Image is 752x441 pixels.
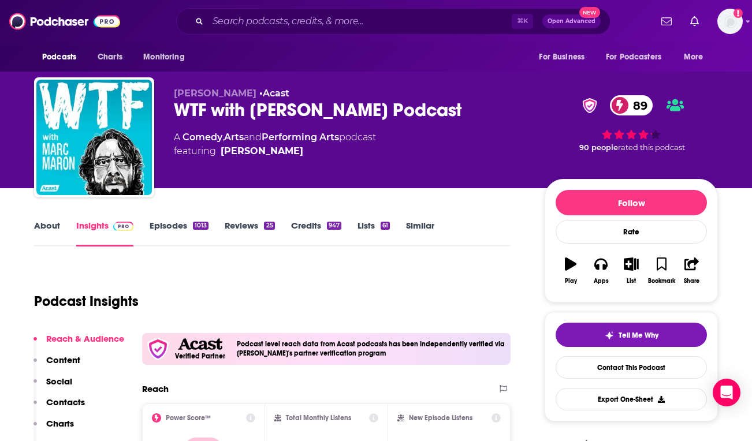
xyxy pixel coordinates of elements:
[34,220,60,246] a: About
[221,144,303,158] a: Marc Maron
[174,144,376,158] span: featuring
[594,278,609,285] div: Apps
[183,132,222,143] a: Comedy
[657,12,676,31] a: Show notifications dropdown
[556,190,707,215] button: Follow
[263,88,289,99] a: Acast
[717,9,743,34] button: Show profile menu
[406,220,434,246] a: Similar
[556,388,707,410] button: Export One-Sheet
[147,338,169,360] img: verfied icon
[579,98,601,113] img: verified Badge
[175,353,225,360] h5: Verified Partner
[646,250,676,291] button: Bookmark
[142,383,169,394] h2: Reach
[616,250,646,291] button: List
[579,143,618,152] span: 90 people
[605,331,614,340] img: tell me why sparkle
[222,132,224,143] span: ,
[548,18,595,24] span: Open Advanced
[33,354,80,376] button: Content
[46,397,85,408] p: Contacts
[619,331,658,340] span: Tell Me Why
[33,376,72,397] button: Social
[286,414,351,422] h2: Total Monthly Listens
[33,333,124,354] button: Reach & Audience
[677,250,707,291] button: Share
[734,9,743,18] svg: Add a profile image
[259,88,289,99] span: •
[150,220,209,246] a: Episodes1013
[46,418,74,429] p: Charts
[684,278,699,285] div: Share
[166,414,211,422] h2: Power Score™
[531,46,599,68] button: open menu
[208,12,512,31] input: Search podcasts, credits, & more...
[76,220,133,246] a: InsightsPodchaser Pro
[33,397,85,418] button: Contacts
[98,49,122,65] span: Charts
[381,222,390,230] div: 61
[174,130,376,158] div: A podcast
[686,12,703,31] a: Show notifications dropdown
[174,88,256,99] span: [PERSON_NAME]
[684,49,703,65] span: More
[262,132,339,143] a: Performing Arts
[225,220,274,246] a: Reviews25
[244,132,262,143] span: and
[113,222,133,231] img: Podchaser Pro
[598,46,678,68] button: open menu
[46,376,72,387] p: Social
[539,49,585,65] span: For Business
[676,46,718,68] button: open menu
[34,293,139,310] h1: Podcast Insights
[627,278,636,285] div: List
[545,88,718,159] div: verified Badge89 90 peoplerated this podcast
[358,220,390,246] a: Lists61
[556,356,707,379] a: Contact This Podcast
[648,278,675,285] div: Bookmark
[34,46,91,68] button: open menu
[90,46,129,68] a: Charts
[621,95,653,115] span: 89
[565,278,577,285] div: Play
[46,333,124,344] p: Reach & Audience
[618,143,685,152] span: rated this podcast
[193,222,209,230] div: 1013
[291,220,341,246] a: Credits947
[33,418,74,439] button: Charts
[143,49,184,65] span: Monitoring
[586,250,616,291] button: Apps
[9,10,120,32] img: Podchaser - Follow, Share and Rate Podcasts
[36,80,152,195] img: WTF with Marc Maron Podcast
[717,9,743,34] img: User Profile
[610,95,653,115] a: 89
[237,340,506,357] h4: Podcast level reach data from Acast podcasts has been independently verified via [PERSON_NAME]'s ...
[135,46,199,68] button: open menu
[327,222,341,230] div: 947
[556,220,707,244] div: Rate
[176,8,610,35] div: Search podcasts, credits, & more...
[42,49,76,65] span: Podcasts
[606,49,661,65] span: For Podcasters
[409,414,472,422] h2: New Episode Listens
[512,14,533,29] span: ⌘ K
[579,7,600,18] span: New
[542,14,601,28] button: Open AdvancedNew
[556,323,707,347] button: tell me why sparkleTell Me Why
[264,222,274,230] div: 25
[556,250,586,291] button: Play
[178,338,222,350] img: Acast
[224,132,244,143] a: Arts
[46,354,80,365] p: Content
[713,379,740,406] div: Open Intercom Messenger
[717,9,743,34] span: Logged in as awallresonate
